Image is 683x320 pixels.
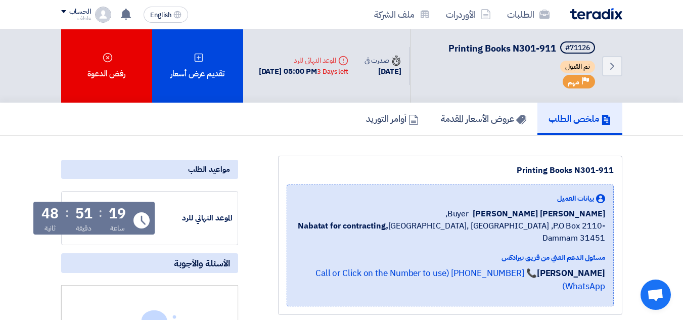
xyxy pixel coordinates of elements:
a: ملخص الطلب [537,103,622,135]
div: مواعيد الطلب [61,160,238,179]
h5: أوامر التوريد [366,113,419,124]
div: دقيقة [76,223,92,234]
span: Buyer, [445,208,469,220]
strong: [PERSON_NAME] [537,267,605,280]
div: : [99,204,102,222]
a: ملف الشركة [366,3,438,26]
span: بيانات العميل [557,193,594,204]
div: الحساب [69,8,91,16]
div: رفض الدعوة [61,29,152,103]
a: الطلبات [499,3,558,26]
span: Printing Books N301-911 [448,41,556,55]
button: English [144,7,188,23]
span: [GEOGRAPHIC_DATA], [GEOGRAPHIC_DATA] ,P.O Box 2110- Dammam 31451 [295,220,605,244]
h5: ملخص الطلب [549,113,611,124]
span: English [150,12,171,19]
div: 51 [75,207,93,221]
a: أوامر التوريد [355,103,430,135]
div: Printing Books N301-911 [287,164,614,176]
div: [DATE] [365,66,401,77]
span: [PERSON_NAME] [PERSON_NAME] [473,208,605,220]
div: 3 Days left [317,67,348,77]
div: صدرت في [365,55,401,66]
div: مسئول الدعم الفني من فريق تيرادكس [295,252,605,263]
div: 19 [109,207,126,221]
div: ساعة [110,223,125,234]
div: عاطف [61,16,91,21]
div: : [65,204,69,222]
div: الموعد النهائي للرد [157,212,233,224]
div: [DATE] 05:00 PM [259,66,348,77]
h5: عروض الأسعار المقدمة [441,113,526,124]
a: Open chat [641,280,671,310]
img: profile_test.png [95,7,111,23]
a: الأوردرات [438,3,499,26]
div: ثانية [44,223,56,234]
span: تم القبول [560,61,595,73]
span: مهم [568,77,579,87]
img: Teradix logo [570,8,622,20]
a: 📞 [PHONE_NUMBER] (Call or Click on the Number to use WhatsApp) [315,267,605,293]
a: عروض الأسعار المقدمة [430,103,537,135]
div: 48 [41,207,59,221]
span: الأسئلة والأجوبة [174,257,230,269]
div: الموعد النهائي للرد [259,55,348,66]
h5: Printing Books N301-911 [448,41,597,56]
div: #71126 [565,44,590,52]
div: تقديم عرض أسعار [152,29,243,103]
b: Nabatat for contracting, [298,220,388,232]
